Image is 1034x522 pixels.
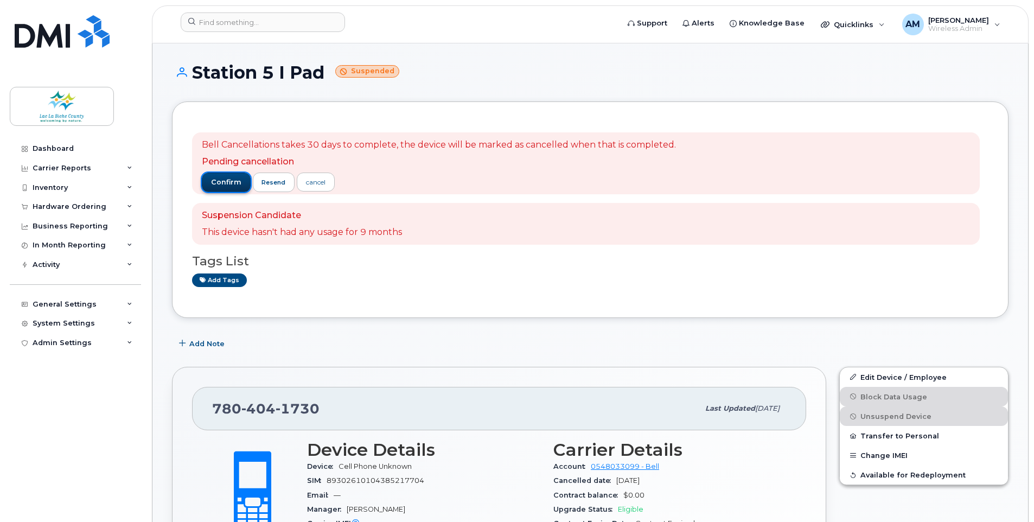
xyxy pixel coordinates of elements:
span: Upgrade Status [553,505,618,513]
span: Manager [307,505,347,513]
span: Last updated [705,404,755,412]
span: resend [261,178,285,187]
button: Block Data Usage [840,387,1008,406]
h3: Carrier Details [553,440,787,460]
span: SIM [307,476,327,485]
h3: Device Details [307,440,540,460]
span: Unsuspend Device [860,412,931,421]
span: Eligible [618,505,643,513]
a: cancel [297,173,335,192]
button: Add Note [172,334,234,354]
span: [DATE] [616,476,640,485]
h1: Station 5 I Pad [172,63,1009,82]
span: 404 [241,400,276,417]
span: — [334,491,341,499]
span: 89302610104385217704 [327,476,424,485]
a: Edit Device / Employee [840,367,1008,387]
span: Add Note [189,339,225,349]
button: resend [253,173,295,192]
button: confirm [202,173,251,192]
span: 1730 [276,400,320,417]
span: Available for Redeployment [860,471,966,479]
button: Change IMEI [840,445,1008,465]
p: This device hasn't had any usage for 9 months [202,226,402,239]
h3: Tags List [192,254,988,268]
span: Account [553,462,591,470]
span: Device [307,462,339,470]
button: Unsuspend Device [840,406,1008,426]
a: Add tags [192,273,247,287]
span: Cancelled date [553,476,616,485]
div: cancel [306,177,325,187]
span: [DATE] [755,404,780,412]
span: [PERSON_NAME] [347,505,405,513]
button: Transfer to Personal [840,426,1008,445]
span: $0.00 [623,491,644,499]
span: 780 [212,400,320,417]
small: Suspended [335,65,399,78]
p: Suspension Candidate [202,209,402,222]
a: 0548033099 - Bell [591,462,659,470]
button: Available for Redeployment [840,465,1008,485]
p: Bell Cancellations takes 30 days to complete, the device will be marked as cancelled when that is... [202,139,676,151]
span: Cell Phone Unknown [339,462,412,470]
span: confirm [211,177,241,187]
span: Contract balance [553,491,623,499]
p: Pending cancellation [202,156,676,168]
span: Email [307,491,334,499]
